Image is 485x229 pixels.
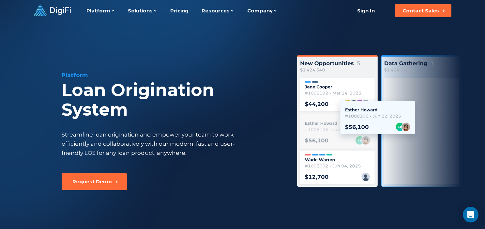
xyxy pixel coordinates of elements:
div: Loan Origination System [62,80,281,120]
div: Platform [62,71,281,79]
button: Contact Sales [395,4,451,17]
div: Contact Sales [402,8,439,14]
div: Streamline loan origination and empower your team to work efficiently and collaboratively with ou... [62,130,247,157]
a: Sign In [349,4,383,17]
button: Request Demo [62,173,127,190]
div: Open Intercom Messenger [463,207,478,222]
div: Request Demo [72,178,112,185]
